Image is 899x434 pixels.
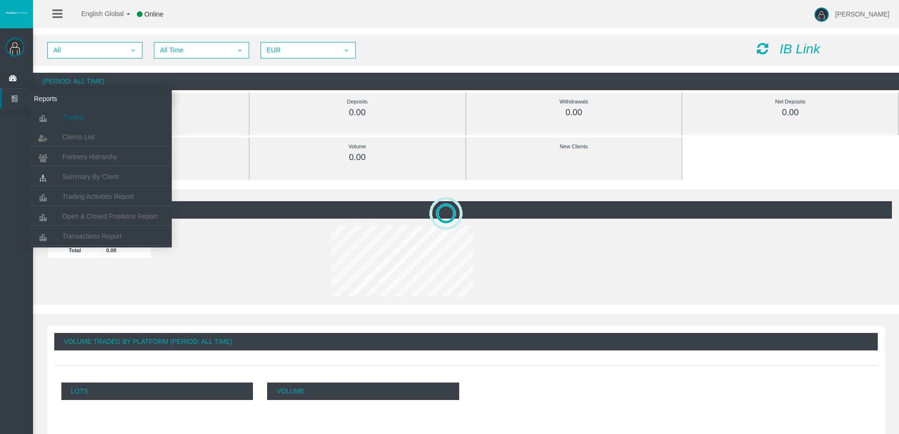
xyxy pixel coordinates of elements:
span: Transactions Report [62,232,122,240]
div: 0.00 [271,152,444,163]
div: 0.00 [487,107,661,118]
a: Clients List [30,128,172,145]
td: Total [48,242,102,258]
span: Open & Closed Positions Report [62,213,158,220]
span: Trading [62,113,84,121]
div: (Period: All Time) [33,73,899,90]
td: 0.00 [102,242,151,258]
div: Net Deposits [704,96,877,107]
img: logo.svg [5,11,28,15]
span: select [236,47,244,54]
span: Clients List [62,133,94,141]
span: Reports [27,89,119,109]
div: Deposits [271,96,444,107]
a: Trading [30,109,172,126]
i: IB Link [780,42,820,56]
span: Summary By Client [62,173,119,180]
span: [PERSON_NAME] [835,10,890,18]
div: Volume [271,141,444,152]
a: Reports [2,89,172,109]
span: select [343,47,350,54]
div: Volume Traded By Platform (Period: All Time) [54,333,878,350]
a: Transactions Report [30,228,172,245]
i: Reload Dashboard [757,42,768,55]
span: EUR [261,43,338,58]
a: Open & Closed Positions Report [30,208,172,225]
span: select [129,47,137,54]
span: All [48,43,125,58]
span: English Global [69,10,124,17]
span: Trading Activities Report [62,193,134,200]
img: user-image [815,8,829,22]
span: Online [144,10,163,18]
p: Lots [61,383,253,400]
a: Partners Hierarchy [30,148,172,165]
div: 0.00 [704,107,877,118]
a: Summary By Client [30,168,172,185]
div: New Clients [487,141,661,152]
a: Trading Activities Report [30,188,172,205]
div: Withdrawals [487,96,661,107]
p: Volume [267,383,459,400]
span: Partners Hierarchy [62,153,118,161]
div: 0.00 [271,107,444,118]
span: All Time [155,43,231,58]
